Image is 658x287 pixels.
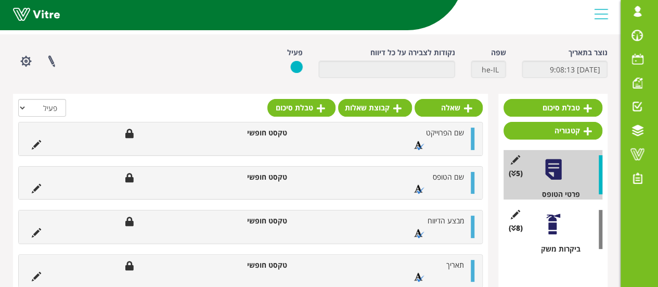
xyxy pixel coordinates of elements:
span: שם הטופס [433,172,464,182]
span: תאריך [446,260,464,270]
div: פרטי הטופס [511,189,602,199]
a: טבלת סיכום [504,99,602,117]
li: טקסט חופשי [226,216,292,226]
span: (8 ) [509,223,523,233]
span: שם הפרוייקט [426,128,464,138]
span: מבצע הדיווח [428,216,464,226]
label: נוצר בתאריך [569,47,608,58]
div: ביקרות משק [511,244,602,254]
li: טקסט חופשי [226,260,292,270]
li: טקסט חופשי [226,172,292,182]
label: נקודות לצבירה על כל דיווח [370,47,455,58]
label: פעיל [287,47,303,58]
img: yes [290,60,303,73]
span: (5 ) [509,168,523,179]
a: שאלה [415,99,483,117]
a: קטגוריה [504,122,602,140]
li: טקסט חופשי [226,128,292,138]
label: שפה [491,47,506,58]
a: קבוצת שאלות [338,99,412,117]
a: טבלת סיכום [267,99,336,117]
